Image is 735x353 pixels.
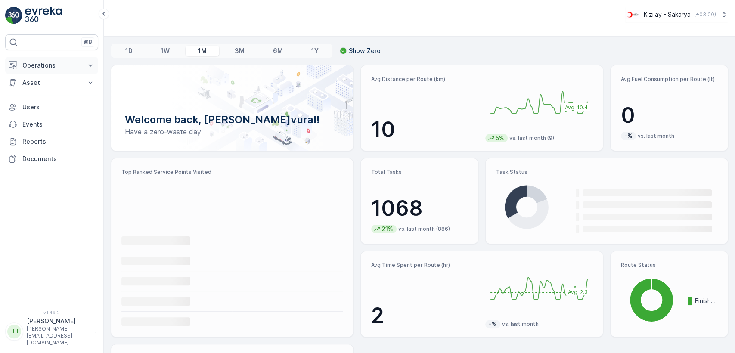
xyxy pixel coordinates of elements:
[5,133,98,150] a: Reports
[5,116,98,133] a: Events
[509,135,554,142] p: vs. last month (9)
[5,74,98,91] button: Asset
[22,120,95,129] p: Events
[125,127,339,137] p: Have a zero-waste day
[638,133,674,139] p: vs. last month
[621,76,717,83] p: Avg Fuel Consumption per Route (lt)
[22,103,95,111] p: Users
[371,195,468,221] p: 1068
[623,132,633,140] p: -%
[5,317,98,346] button: HH[PERSON_NAME][PERSON_NAME][EMAIL_ADDRESS][DOMAIN_NAME]
[371,117,478,142] p: 10
[496,169,717,176] p: Task Status
[371,76,478,83] p: Avg Distance per Route (km)
[273,46,283,55] p: 6M
[488,320,498,328] p: -%
[27,325,90,346] p: [PERSON_NAME][EMAIL_ADDRESS][DOMAIN_NAME]
[381,225,394,233] p: 21%
[694,11,716,18] p: ( +03:00 )
[22,78,81,87] p: Asset
[371,169,468,176] p: Total Tasks
[644,10,691,19] p: Kızılay - Sakarya
[161,46,170,55] p: 1W
[121,169,343,176] p: Top Ranked Service Points Visited
[22,61,81,70] p: Operations
[5,99,98,116] a: Users
[25,7,62,24] img: logo_light-DOdMpM7g.png
[621,262,717,269] p: Route Status
[621,102,717,128] p: 0
[198,46,207,55] p: 1M
[5,57,98,74] button: Operations
[371,262,478,269] p: Avg Time Spent per Route (hr)
[27,317,90,325] p: [PERSON_NAME]
[22,137,95,146] p: Reports
[495,134,505,142] p: 5%
[22,155,95,163] p: Documents
[625,10,640,19] img: k%C4%B1z%C4%B1lay_DTAvauz.png
[5,7,22,24] img: logo
[5,150,98,167] a: Documents
[311,46,318,55] p: 1Y
[371,303,478,328] p: 2
[125,113,339,127] p: Welcome back, [PERSON_NAME]vural!
[5,310,98,315] span: v 1.49.2
[84,39,92,46] p: ⌘B
[7,325,21,338] div: HH
[398,226,450,232] p: vs. last month (886)
[125,46,133,55] p: 1D
[235,46,245,55] p: 3M
[695,297,717,305] p: Finished
[502,321,539,328] p: vs. last month
[349,46,381,55] p: Show Zero
[625,7,728,22] button: Kızılay - Sakarya(+03:00)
